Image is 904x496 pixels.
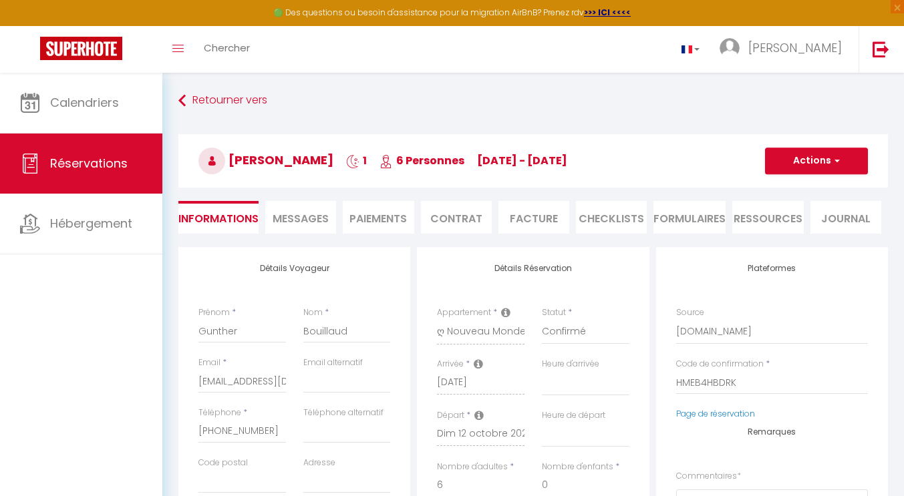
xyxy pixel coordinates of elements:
li: Ressources [732,201,803,234]
span: [DATE] - [DATE] [477,153,567,168]
h4: Détails Réservation [437,264,629,273]
span: Hébergement [50,215,132,232]
label: Arrivée [437,358,464,370]
li: Journal [810,201,881,234]
label: Code postal [198,457,248,469]
label: Téléphone [198,407,241,419]
label: Départ [437,409,464,422]
label: Adresse [303,457,335,469]
label: Statut [542,306,566,319]
a: ... [PERSON_NAME] [710,26,859,73]
label: Commentaires [676,470,741,483]
a: Retourner vers [178,89,888,113]
li: Paiements [343,201,414,234]
li: Contrat [421,201,492,234]
span: Calendriers [50,94,119,111]
label: Nombre d'adultes [437,461,508,473]
li: FORMULAIRES [653,201,726,234]
li: Facture [498,201,569,234]
label: Nom [303,306,323,319]
a: Chercher [194,26,260,73]
label: Source [676,306,704,319]
span: Messages [273,211,329,226]
h4: Détails Voyageur [198,264,390,273]
label: Heure de départ [542,409,605,422]
span: [PERSON_NAME] [748,39,842,56]
span: [PERSON_NAME] [198,152,333,168]
label: Téléphone alternatif [303,407,384,419]
button: Actions [765,148,868,174]
img: ... [720,38,740,58]
label: Code de confirmation [676,358,764,370]
h4: Remarques [676,427,868,437]
label: Email [198,356,220,369]
span: Réservations [50,155,128,172]
label: Prénom [198,306,230,319]
label: Nombre d'enfants [542,461,613,473]
span: 6 Personnes [380,153,464,168]
h4: Plateformes [676,264,868,273]
li: CHECKLISTS [576,201,647,234]
span: Chercher [204,41,250,55]
label: Email alternatif [303,356,363,369]
a: Page de réservation [676,408,755,419]
a: >>> ICI <<<< [584,7,631,18]
label: Heure d'arrivée [542,358,599,370]
img: Super Booking [40,37,122,60]
label: Appartement [437,306,491,319]
li: Informations [178,201,259,234]
span: 1 [346,153,367,168]
img: logout [873,41,889,57]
